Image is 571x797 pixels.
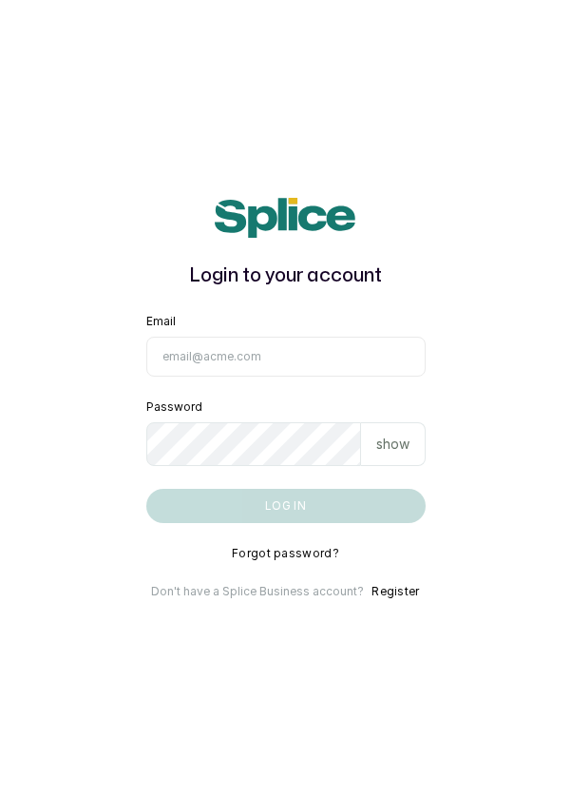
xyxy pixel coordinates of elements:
button: Log in [146,489,426,523]
h1: Login to your account [146,261,426,291]
input: email@acme.com [146,337,426,377]
label: Email [146,314,176,329]
p: Don't have a Splice Business account? [151,584,364,599]
button: Register [371,584,419,599]
p: show [376,435,409,454]
button: Forgot password? [232,546,339,561]
label: Password [146,399,202,415]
